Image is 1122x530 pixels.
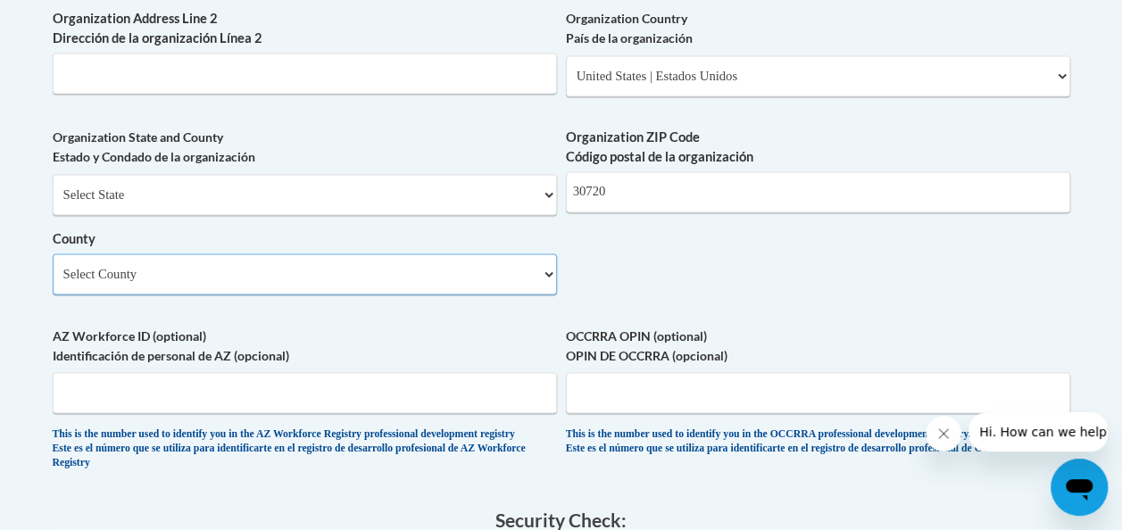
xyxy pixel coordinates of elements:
[495,508,627,530] span: Security Check:
[968,412,1108,451] iframe: Message from company
[53,326,557,365] label: AZ Workforce ID (optional) Identificación de personal de AZ (opcional)
[53,9,557,48] label: Organization Address Line 2 Dirección de la organización Línea 2
[1051,459,1108,516] iframe: Button to launch messaging window
[53,53,557,94] input: Metadata input
[566,426,1070,456] div: This is the number used to identify you in the OCCRRA professional development registry. Este es ...
[566,9,1070,48] label: Organization Country País de la organización
[53,128,557,167] label: Organization State and County Estado y Condado de la organización
[53,229,557,249] label: County
[566,326,1070,365] label: OCCRRA OPIN (optional) OPIN DE OCCRRA (opcional)
[566,171,1070,212] input: Metadata input
[11,12,145,27] span: Hi. How can we help?
[566,128,1070,167] label: Organization ZIP Code Código postal de la organización
[926,416,961,451] iframe: Close message
[53,426,557,470] div: This is the number used to identify you in the AZ Workforce Registry professional development reg...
